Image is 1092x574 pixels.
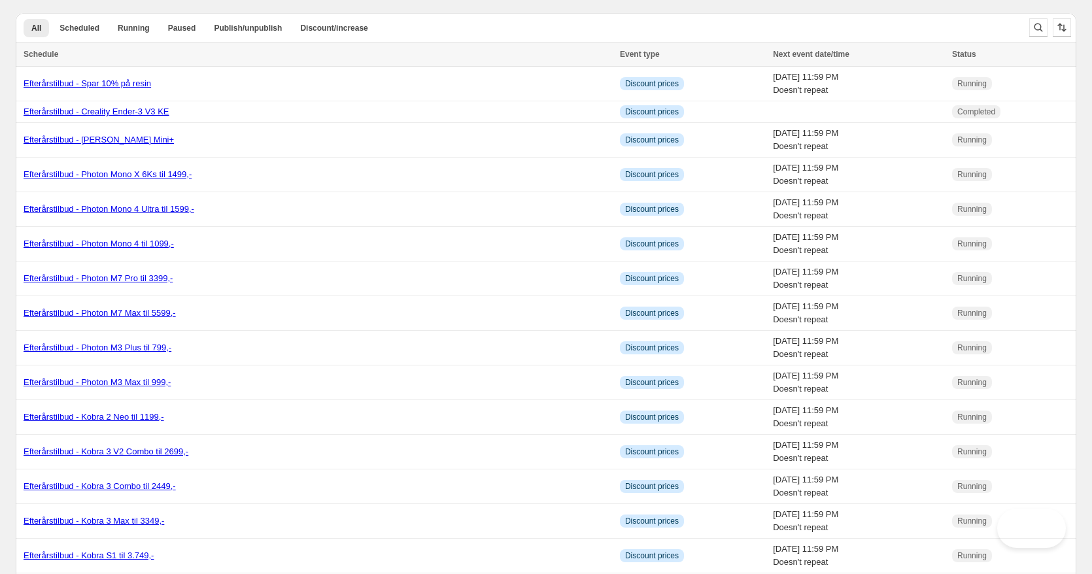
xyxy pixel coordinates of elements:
[625,377,679,388] span: Discount prices
[300,23,367,33] span: Discount/increase
[24,516,164,526] a: Efterårstilbud - Kobra 3 Max til 3349,-
[24,550,154,560] a: Efterårstilbud - Kobra S1 til 3.749,-
[625,516,679,526] span: Discount prices
[769,331,948,365] td: [DATE] 11:59 PM Doesn't repeat
[625,343,679,353] span: Discount prices
[769,435,948,469] td: [DATE] 11:59 PM Doesn't repeat
[957,78,987,89] span: Running
[24,273,173,283] a: Efterårstilbud - Photon M7 Pro til 3399,-
[997,509,1066,548] iframe: Help Scout Beacon - Open
[625,78,679,89] span: Discount prices
[769,504,948,539] td: [DATE] 11:59 PM Doesn't repeat
[1029,18,1048,37] button: Search and filter results
[769,123,948,158] td: [DATE] 11:59 PM Doesn't repeat
[625,169,679,180] span: Discount prices
[625,550,679,561] span: Discount prices
[625,204,679,214] span: Discount prices
[24,239,174,248] a: Efterårstilbud - Photon Mono 4 til 1099,-
[769,469,948,504] td: [DATE] 11:59 PM Doesn't repeat
[168,23,196,33] span: Paused
[625,308,679,318] span: Discount prices
[625,239,679,249] span: Discount prices
[769,296,948,331] td: [DATE] 11:59 PM Doesn't repeat
[769,365,948,400] td: [DATE] 11:59 PM Doesn't repeat
[24,308,176,318] a: Efterårstilbud - Photon M7 Max til 5599,-
[769,262,948,296] td: [DATE] 11:59 PM Doesn't repeat
[625,135,679,145] span: Discount prices
[24,377,171,387] a: Efterårstilbud - Photon M3 Max til 999,-
[118,23,150,33] span: Running
[769,227,948,262] td: [DATE] 11:59 PM Doesn't repeat
[957,550,987,561] span: Running
[214,23,282,33] span: Publish/unpublish
[24,481,176,491] a: Efterårstilbud - Kobra 3 Combo til 2449,-
[957,135,987,145] span: Running
[625,273,679,284] span: Discount prices
[60,23,99,33] span: Scheduled
[957,273,987,284] span: Running
[769,400,948,435] td: [DATE] 11:59 PM Doesn't repeat
[625,447,679,457] span: Discount prices
[957,204,987,214] span: Running
[24,169,192,179] a: Efterårstilbud - Photon Mono X 6Ks til 1499,-
[957,239,987,249] span: Running
[957,169,987,180] span: Running
[769,192,948,227] td: [DATE] 11:59 PM Doesn't repeat
[957,516,987,526] span: Running
[620,50,660,59] span: Event type
[769,67,948,101] td: [DATE] 11:59 PM Doesn't repeat
[24,447,188,456] a: Efterårstilbud - Kobra 3 V2 Combo til 2699,-
[24,50,58,59] span: Schedule
[24,204,194,214] a: Efterårstilbud - Photon Mono 4 Ultra til 1599,-
[769,158,948,192] td: [DATE] 11:59 PM Doesn't repeat
[957,308,987,318] span: Running
[769,539,948,573] td: [DATE] 11:59 PM Doesn't repeat
[31,23,41,33] span: All
[24,135,174,144] a: Efterårstilbud - [PERSON_NAME] Mini+
[24,107,169,116] a: Efterårstilbud - Creality Ender-3 V3 KE
[952,50,976,59] span: Status
[24,78,151,88] a: Efterårstilbud - Spar 10% på resin
[773,50,849,59] span: Next event date/time
[24,343,171,352] a: Efterårstilbud - Photon M3 Plus til 799,-
[625,412,679,422] span: Discount prices
[625,107,679,117] span: Discount prices
[1053,18,1071,37] button: Sort the results
[862,314,1073,509] iframe: Help Scout Beacon - Messages and Notifications
[24,412,164,422] a: Efterårstilbud - Kobra 2 Neo til 1199,-
[957,107,995,117] span: Completed
[625,481,679,492] span: Discount prices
